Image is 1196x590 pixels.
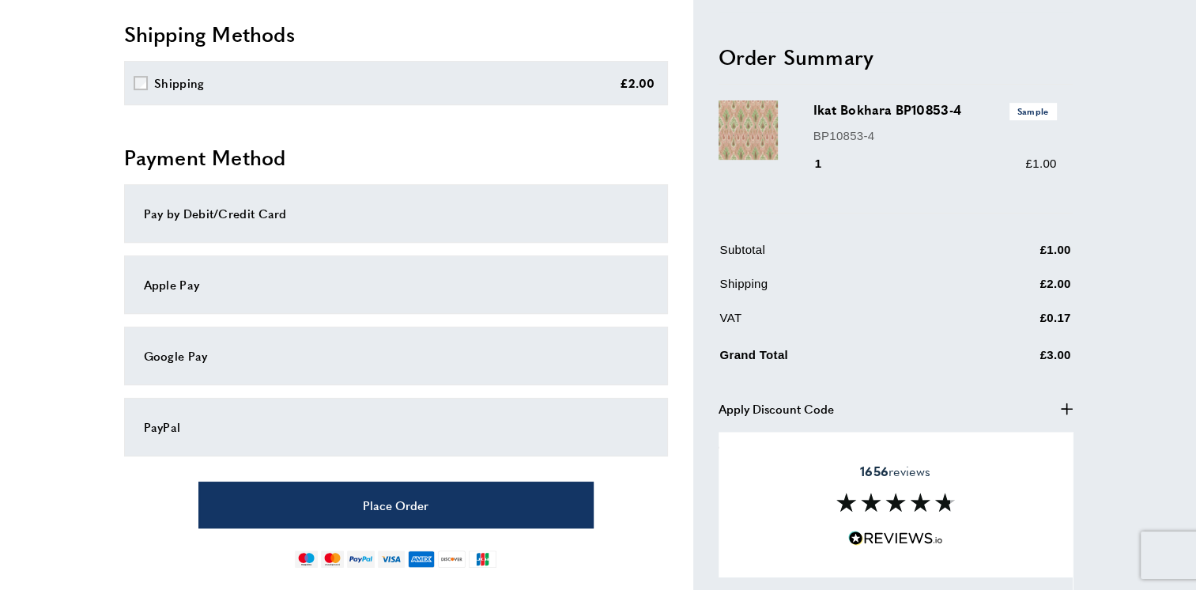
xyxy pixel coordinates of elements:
[438,550,466,568] img: discover
[860,463,930,479] span: reviews
[1025,157,1056,171] span: £1.00
[124,143,668,172] h2: Payment Method
[962,241,1071,272] td: £1.00
[719,43,1073,71] h2: Order Summary
[144,275,648,294] div: Apple Pay
[720,275,960,306] td: Shipping
[848,531,943,546] img: Reviews.io 5 stars
[720,241,960,272] td: Subtotal
[295,550,318,568] img: maestro
[144,204,648,223] div: Pay by Debit/Credit Card
[962,275,1071,306] td: £2.00
[860,462,889,480] strong: 1656
[813,127,1057,146] p: BP10853-4
[719,101,778,161] img: Ikat Bokhara BP10853-4
[469,550,496,568] img: jcb
[720,343,960,377] td: Grand Total
[1009,104,1057,120] span: Sample
[813,101,1057,120] h3: Ikat Bokhara BP10853-4
[321,550,344,568] img: mastercard
[124,20,668,48] h2: Shipping Methods
[962,309,1071,340] td: £0.17
[719,399,834,418] span: Apply Discount Code
[720,309,960,340] td: VAT
[154,74,204,93] div: Shipping
[620,74,655,93] div: £2.00
[144,418,648,437] div: PayPal
[347,550,375,568] img: paypal
[962,343,1071,377] td: £3.00
[408,550,436,568] img: american-express
[813,155,844,174] div: 1
[836,493,955,512] img: Reviews section
[198,482,594,528] button: Place Order
[378,550,404,568] img: visa
[144,346,648,365] div: Google Pay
